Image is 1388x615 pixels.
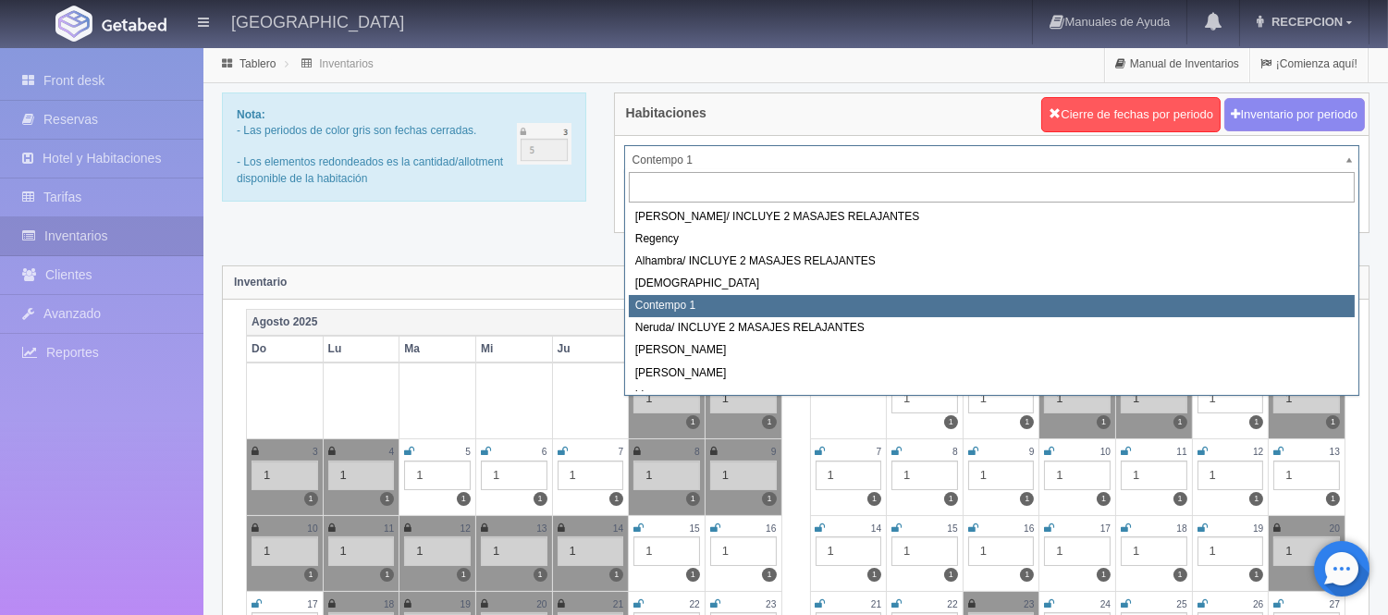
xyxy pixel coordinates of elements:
div: [PERSON_NAME] [629,339,1355,362]
div: Regency [629,228,1355,251]
div: Contempo 1 [629,295,1355,317]
div: Neruda/ INCLUYE 2 MASAJES RELAJANTES [629,317,1355,339]
div: Alhambra/ INCLUYE 2 MASAJES RELAJANTES [629,251,1355,273]
div: [PERSON_NAME] [629,363,1355,385]
div: [PERSON_NAME]/ INCLUYE 2 MASAJES RELAJANTES [629,206,1355,228]
div: Lino [629,385,1355,407]
div: [DEMOGRAPHIC_DATA] [629,273,1355,295]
